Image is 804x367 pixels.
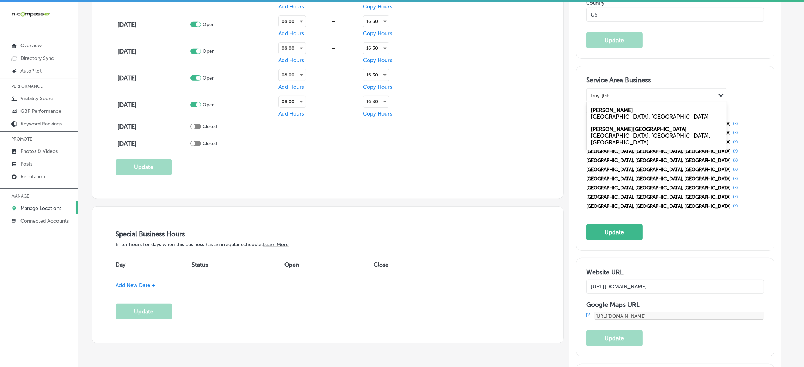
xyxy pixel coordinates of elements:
[586,330,643,346] button: Update
[278,4,304,10] span: Add Hours
[586,185,731,191] span: [GEOGRAPHIC_DATA], [GEOGRAPHIC_DATA], [GEOGRAPHIC_DATA]
[117,48,189,55] h4: [DATE]
[20,43,42,49] p: Overview
[306,19,361,24] div: —
[731,203,741,209] button: (X)
[363,69,389,81] div: 16:30
[279,16,306,27] div: 08:00
[586,76,764,87] h3: Service Area Business
[116,230,540,238] h3: Special Business Hours
[586,121,731,126] span: [GEOGRAPHIC_DATA], [GEOGRAPHIC_DATA], [GEOGRAPHIC_DATA]
[117,140,189,148] h4: [DATE]
[586,194,731,200] span: [GEOGRAPHIC_DATA], [GEOGRAPHIC_DATA], [GEOGRAPHIC_DATA]
[306,72,361,77] div: —
[586,301,764,309] h3: Google Maps URL
[203,141,217,146] p: Closed
[20,174,45,180] p: Reputation
[203,124,217,129] p: Closed
[20,148,58,154] p: Photos & Videos
[116,159,172,175] button: Update
[20,68,42,74] p: AutoPilot
[731,167,741,172] button: (X)
[591,132,723,146] div: Troy, MI, USA
[20,218,69,224] p: Connected Accounts
[586,176,731,181] span: [GEOGRAPHIC_DATA], [GEOGRAPHIC_DATA], [GEOGRAPHIC_DATA]
[20,108,61,114] p: GBP Performance
[279,96,306,107] div: 08:00
[279,43,306,54] div: 08:00
[731,194,741,200] button: (X)
[591,113,723,120] div: MI, USA
[117,74,189,82] h4: [DATE]
[306,99,361,104] div: —
[20,121,62,127] p: Keyword Rankings
[117,123,189,131] h4: [DATE]
[731,130,741,136] button: (X)
[586,32,643,48] button: Update
[731,148,741,154] button: (X)
[586,8,764,22] input: Country
[586,139,731,145] span: [GEOGRAPHIC_DATA], [GEOGRAPHIC_DATA], [GEOGRAPHIC_DATA]
[731,157,741,163] button: (X)
[117,101,189,109] h4: [DATE]
[20,161,32,167] p: Posts
[363,16,389,27] div: 16:30
[117,21,189,29] h4: [DATE]
[586,167,731,172] span: [GEOGRAPHIC_DATA], [GEOGRAPHIC_DATA], [GEOGRAPHIC_DATA]
[363,4,392,10] span: Copy Hours
[731,139,741,145] button: (X)
[363,30,392,37] span: Copy Hours
[586,149,731,154] span: [GEOGRAPHIC_DATA], [GEOGRAPHIC_DATA], [GEOGRAPHIC_DATA]
[20,95,53,101] p: Visibility Score
[591,126,687,132] label: Troy School District
[731,121,741,126] button: (X)
[278,30,304,37] span: Add Hours
[203,102,215,107] p: Open
[192,255,284,274] th: Status
[363,84,392,90] span: Copy Hours
[203,22,215,27] p: Open
[306,45,361,51] div: —
[203,75,215,81] p: Open
[278,84,304,90] span: Add Hours
[278,111,304,117] span: Add Hours
[586,130,731,136] span: [GEOGRAPHIC_DATA], [GEOGRAPHIC_DATA], [GEOGRAPHIC_DATA]
[731,185,741,191] button: (X)
[116,282,155,288] span: Add New Date +
[363,57,392,63] span: Copy Hours
[116,255,192,274] th: Day
[20,205,61,211] p: Manage Locations
[116,242,540,248] p: Enter hours for days when this business has an irregular schedule.
[586,268,764,276] h3: Website URL
[20,55,54,61] p: Directory Sync
[586,158,731,163] span: [GEOGRAPHIC_DATA], [GEOGRAPHIC_DATA], [GEOGRAPHIC_DATA]
[363,96,389,107] div: 16:30
[11,11,50,18] img: 660ab0bf-5cc7-4cb8-ba1c-48b5ae0f18e60NCTV_CLogo_TV_Black_-500x88.png
[284,255,374,274] th: Open
[731,176,741,181] button: (X)
[363,43,389,54] div: 16:30
[363,111,392,117] span: Copy Hours
[591,107,633,113] label: Troy
[279,69,306,81] div: 08:00
[586,204,731,209] span: [GEOGRAPHIC_DATA], [GEOGRAPHIC_DATA], [GEOGRAPHIC_DATA]
[586,111,636,116] span: Selected Service Area(s)
[278,57,304,63] span: Add Hours
[586,280,764,294] input: Add Location Website
[263,242,289,248] a: Learn More
[116,304,172,319] button: Update
[374,255,434,274] th: Close
[203,49,215,54] p: Open
[586,224,643,240] button: Update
